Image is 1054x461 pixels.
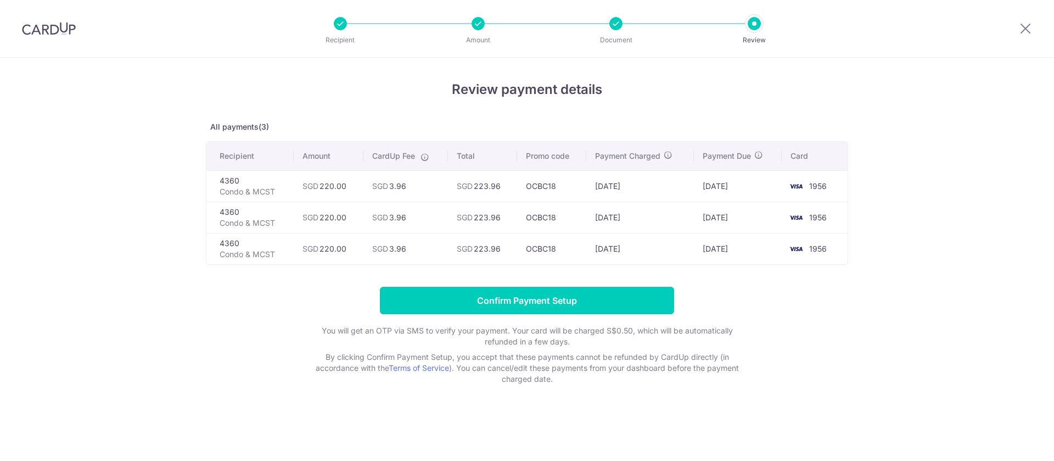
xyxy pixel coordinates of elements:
span: SGD [457,213,473,222]
td: [DATE] [694,202,782,233]
td: [DATE] [586,202,694,233]
td: 223.96 [448,170,518,202]
td: [DATE] [694,170,782,202]
th: Recipient [206,142,294,170]
img: CardUp [22,22,76,35]
span: 1956 [809,181,827,191]
span: SGD [372,213,388,222]
p: Recipient [300,35,381,46]
span: SGD [457,181,473,191]
p: Condo & MCST [220,249,285,260]
p: Condo & MCST [220,186,285,197]
span: Payment Charged [595,151,660,162]
th: Amount [294,142,363,170]
p: Amount [438,35,519,46]
a: Terms of Service [389,363,449,373]
span: SGD [302,181,318,191]
span: 1956 [809,244,827,253]
span: Payment Due [703,151,751,162]
td: [DATE] [586,170,694,202]
td: 4360 [206,170,294,202]
td: [DATE] [586,233,694,264]
td: 220.00 [294,233,363,264]
p: All payments(3) [206,121,848,132]
p: You will get an OTP via SMS to verify your payment. Your card will be charged S$0.50, which will ... [307,325,747,347]
input: Confirm Payment Setup [380,287,674,314]
td: 220.00 [294,202,363,233]
td: OCBC18 [517,170,586,202]
span: SGD [372,244,388,253]
img: <span class="translation_missing" title="translation missing: en.account_steps.new_confirm_form.b... [785,211,807,224]
span: SGD [372,181,388,191]
td: 223.96 [448,233,518,264]
span: SGD [302,244,318,253]
iframe: Opens a widget where you can find more information [984,428,1043,456]
th: Promo code [517,142,586,170]
p: Document [575,35,657,46]
p: Review [714,35,795,46]
p: By clicking Confirm Payment Setup, you accept that these payments cannot be refunded by CardUp di... [307,352,747,385]
td: OCBC18 [517,202,586,233]
img: <span class="translation_missing" title="translation missing: en.account_steps.new_confirm_form.b... [785,180,807,193]
td: 3.96 [363,202,448,233]
h4: Review payment details [206,80,848,99]
td: 220.00 [294,170,363,202]
td: 4360 [206,202,294,233]
td: 3.96 [363,233,448,264]
span: SGD [302,213,318,222]
span: CardUp Fee [372,151,415,162]
td: 223.96 [448,202,518,233]
th: Total [448,142,518,170]
td: 4360 [206,233,294,264]
td: [DATE] [694,233,782,264]
th: Card [782,142,848,170]
span: 1956 [809,213,827,222]
td: 3.96 [363,170,448,202]
img: <span class="translation_missing" title="translation missing: en.account_steps.new_confirm_form.b... [785,242,807,256]
td: OCBC18 [517,233,586,264]
span: SGD [457,244,473,253]
p: Condo & MCST [220,218,285,229]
